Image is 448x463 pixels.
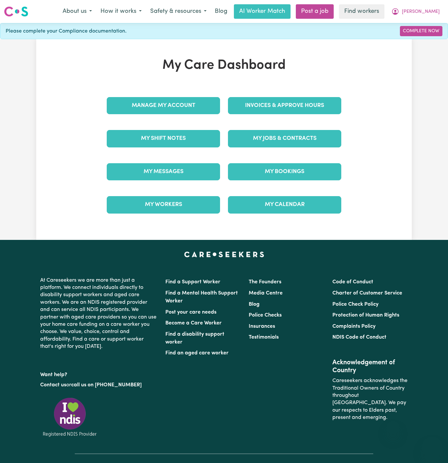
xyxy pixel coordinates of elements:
a: Find a Support Worker [165,279,220,285]
a: Careseekers home page [184,252,264,257]
a: Find workers [339,4,384,19]
p: Careseekers acknowledges the Traditional Owners of Country throughout [GEOGRAPHIC_DATA]. We pay o... [332,374,408,424]
a: Media Centre [249,291,283,296]
button: Safety & resources [146,5,211,18]
p: or [40,379,157,391]
iframe: Button to launch messaging window [422,437,443,458]
span: Please complete your Compliance documentation. [6,27,126,35]
a: My Jobs & Contracts [228,130,341,147]
a: Careseekers logo [4,4,28,19]
a: Protection of Human Rights [332,313,399,318]
a: Post a job [296,4,334,19]
a: My Workers [107,196,220,213]
button: My Account [387,5,444,18]
a: Complete Now [400,26,442,36]
button: How it works [96,5,146,18]
a: Post your care needs [165,310,216,315]
iframe: Close message [386,421,400,434]
a: call us on [PHONE_NUMBER] [71,382,142,388]
p: Want help? [40,369,157,378]
a: Testimonials [249,335,279,340]
a: Find a disability support worker [165,332,224,345]
a: Code of Conduct [332,279,373,285]
a: NDIS Code of Conduct [332,335,386,340]
a: Police Checks [249,313,282,318]
a: Become a Care Worker [165,321,222,326]
a: Charter of Customer Service [332,291,402,296]
a: Contact us [40,382,66,388]
a: Blog [211,4,231,19]
a: Complaints Policy [332,324,376,329]
a: Find a Mental Health Support Worker [165,291,238,304]
a: My Calendar [228,196,341,213]
h2: Acknowledgement of Country [332,359,408,374]
a: Invoices & Approve Hours [228,97,341,114]
a: Police Check Policy [332,302,378,307]
a: Blog [249,302,260,307]
button: About us [58,5,96,18]
a: The Founders [249,279,281,285]
a: AI Worker Match [234,4,291,19]
a: Find an aged care worker [165,350,229,356]
a: My Bookings [228,163,341,180]
a: My Shift Notes [107,130,220,147]
h1: My Care Dashboard [103,58,345,73]
a: Manage My Account [107,97,220,114]
a: My Messages [107,163,220,180]
img: Registered NDIS provider [40,397,99,438]
img: Careseekers logo [4,6,28,17]
a: Insurances [249,324,275,329]
p: At Careseekers we are more than just a platform. We connect individuals directly to disability su... [40,274,157,353]
span: [PERSON_NAME] [402,8,440,15]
